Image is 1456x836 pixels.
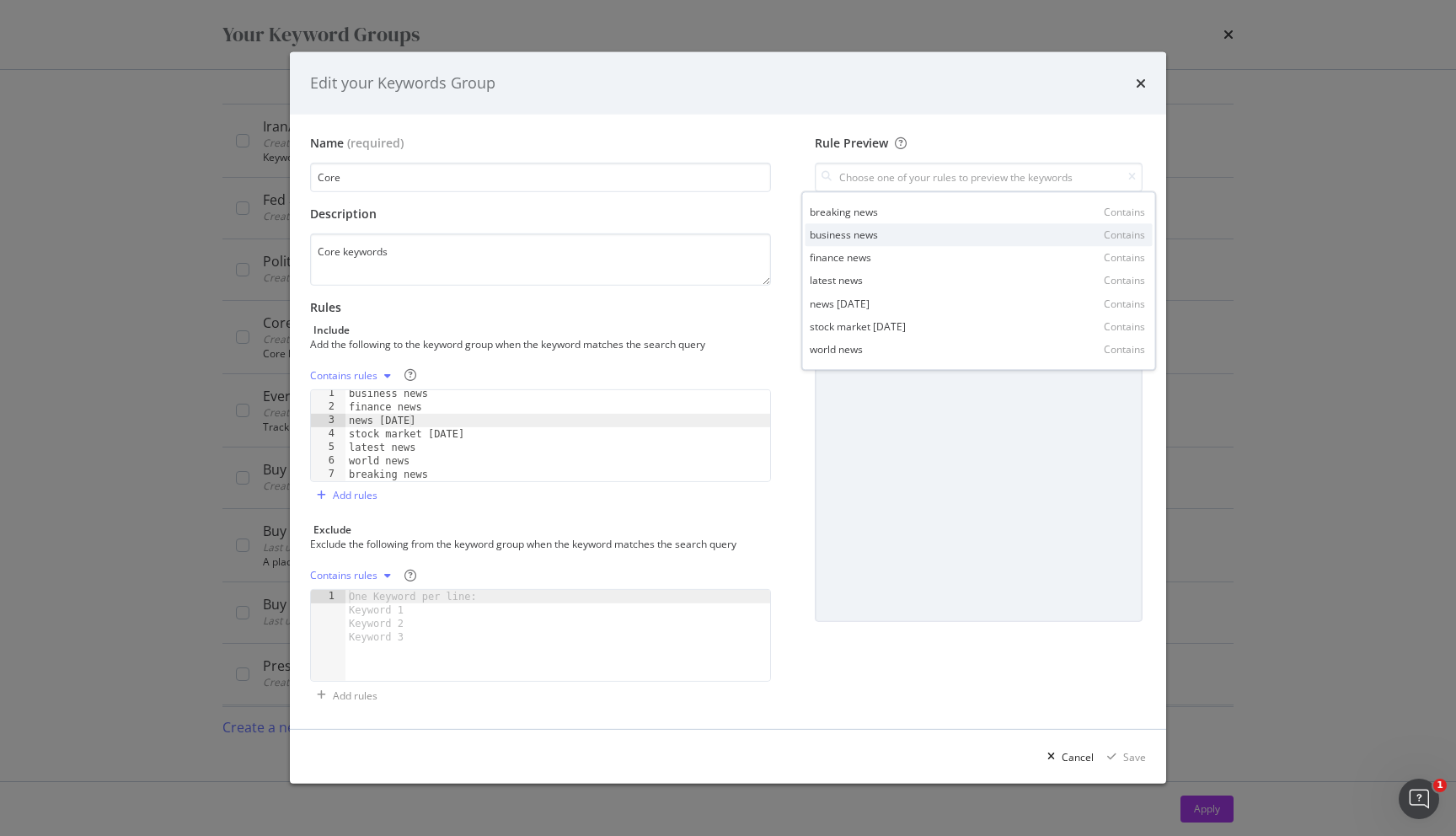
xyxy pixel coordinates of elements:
[815,135,1143,152] div: Rule Preview
[311,454,345,468] div: 6
[290,52,1166,784] div: modal
[347,135,404,152] span: (required)
[311,590,345,603] div: 1
[311,441,345,454] div: 5
[345,590,486,644] div: One Keyword per line: Keyword 1 Keyword 2 Keyword 3
[1104,342,1145,356] div: Contains
[310,537,768,551] div: Exclude the following from the keyword group when the keyword matches the search query
[1062,750,1094,764] div: Cancel
[1104,274,1145,288] div: Contains
[1399,779,1439,819] iframe: Intercom live chat
[310,163,771,192] input: Enter a name
[310,135,344,152] div: Name
[310,206,771,222] div: Description
[333,488,377,502] div: Add rules
[310,482,377,509] button: Add rules
[310,233,771,286] textarea: Core keywords
[810,251,871,265] div: finance news
[810,319,906,334] div: stock market [DATE]
[810,342,863,356] div: world news
[310,299,771,316] div: Rules
[310,562,398,589] button: Contains rules
[1433,779,1447,792] span: 1
[1104,228,1145,243] div: Contains
[1041,743,1094,770] button: Cancel
[311,387,345,400] div: 1
[810,297,870,311] div: news [DATE]
[1123,750,1146,764] div: Save
[1104,297,1145,311] div: Contains
[310,337,768,351] div: Add the following to the keyword group when the keyword matches the search query
[1104,319,1145,334] div: Contains
[1104,205,1145,219] div: Contains
[810,274,863,288] div: latest news
[311,427,345,441] div: 4
[310,682,377,709] button: Add rules
[310,371,377,381] div: Contains rules
[311,468,345,481] div: 7
[1104,251,1145,265] div: Contains
[310,72,495,94] div: Edit your Keywords Group
[310,362,398,389] button: Contains rules
[310,571,377,581] div: Contains rules
[1100,743,1146,770] button: Save
[810,228,878,243] div: business news
[313,323,350,337] div: Include
[810,205,878,219] div: breaking news
[311,400,345,414] div: 2
[815,163,1143,192] input: Choose one of your rules to preview the keywords
[311,414,345,427] div: 3
[1136,72,1146,94] div: times
[313,522,351,537] div: Exclude
[333,689,377,703] div: Add rules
